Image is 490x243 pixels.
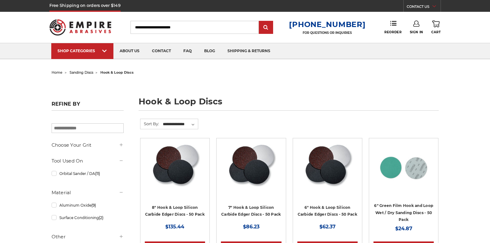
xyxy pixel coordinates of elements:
[384,21,401,34] a: Reorder
[302,143,353,192] img: Silicon Carbide 6" Hook & Loop Edger Discs
[226,143,276,192] img: Silicon Carbide 7" Hook & Loop Edger Discs
[52,101,124,111] h5: Refine by
[431,21,441,34] a: Cart
[52,157,124,165] h5: Tool Used On
[52,189,124,196] h5: Material
[91,203,96,208] span: (9)
[221,205,281,217] a: 7" Hook & Loop Silicon Carbide Edger Discs - 50 Pack
[150,143,200,192] img: Silicon Carbide 8" Hook & Loop Edger Discs
[139,97,439,111] h1: hook & loop discs
[52,212,124,223] a: Surface Conditioning(2)
[298,205,357,217] a: 6" Hook & Loop Silicon Carbide Edger Discs - 50 Pack
[410,30,423,34] span: Sign In
[57,48,107,53] div: SHOP CATEGORIES
[373,143,434,203] a: 6-inch 60-grit green film hook and loop sanding discs with fast cutting aluminum oxide for coarse...
[49,15,112,39] img: Empire Abrasives
[52,200,124,211] a: Aluminum Oxide(9)
[407,3,441,12] a: CONTACT US
[145,205,205,217] a: 8" Hook & Loop Silicon Carbide Edger Discs - 50 Pack
[52,141,124,149] h5: Choose Your Grit
[221,143,281,203] a: Silicon Carbide 7" Hook & Loop Edger Discs
[260,21,272,34] input: Submit
[162,120,198,129] select: Sort By:
[289,20,365,29] a: [PHONE_NUMBER]
[198,43,221,59] a: blog
[384,30,401,34] span: Reorder
[145,143,205,203] a: Silicon Carbide 8" Hook & Loop Edger Discs
[95,171,100,176] span: (11)
[395,226,412,232] span: $24.87
[221,43,277,59] a: shipping & returns
[52,70,62,75] a: home
[243,224,259,230] span: $86.23
[319,224,336,230] span: $62.37
[146,43,177,59] a: contact
[379,143,428,192] img: 6-inch 60-grit green film hook and loop sanding discs with fast cutting aluminum oxide for coarse...
[52,168,124,179] a: Orbital Sander / DA(11)
[165,224,184,230] span: $135.44
[99,215,103,220] span: (2)
[297,143,358,203] a: Silicon Carbide 6" Hook & Loop Edger Discs
[177,43,198,59] a: faq
[52,233,124,241] h5: Other
[140,119,159,128] label: Sort By:
[289,31,365,35] p: FOR QUESTIONS OR INQUIRIES
[70,70,93,75] a: sanding discs
[374,203,433,222] a: 6" Green Film Hook and Loop Wet / Dry Sanding Discs - 50 Pack
[431,30,441,34] span: Cart
[100,70,134,75] span: hook & loop discs
[113,43,146,59] a: about us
